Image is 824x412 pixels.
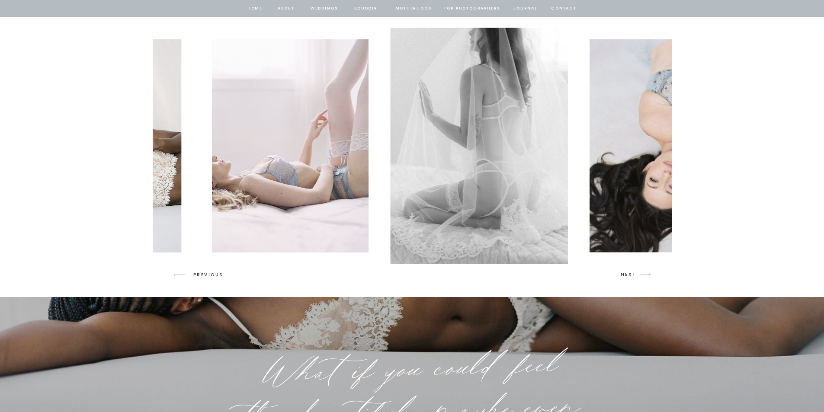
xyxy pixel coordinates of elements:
p: NEXT [621,271,637,278]
img: black and white photo of woman under bridal veil in a white lingerie set moves hand out in seattl... [390,28,568,264]
a: for photographers [444,5,500,13]
a: BOUDOIR [354,5,378,13]
p: PREVIOUS [193,271,227,279]
a: contact [550,5,578,13]
a: Motherhood [395,5,431,13]
a: journal [512,5,539,13]
a: home [247,5,263,13]
a: about [277,5,295,13]
img: Woman looks at camera while lying on the floor in floral lingerie a portrait taken by seattle bou... [590,39,746,252]
img: woman laying down in light blue lingerie set with white stockings strokes leg in seattle bridal b... [212,39,369,252]
a: Weddings [310,5,339,13]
